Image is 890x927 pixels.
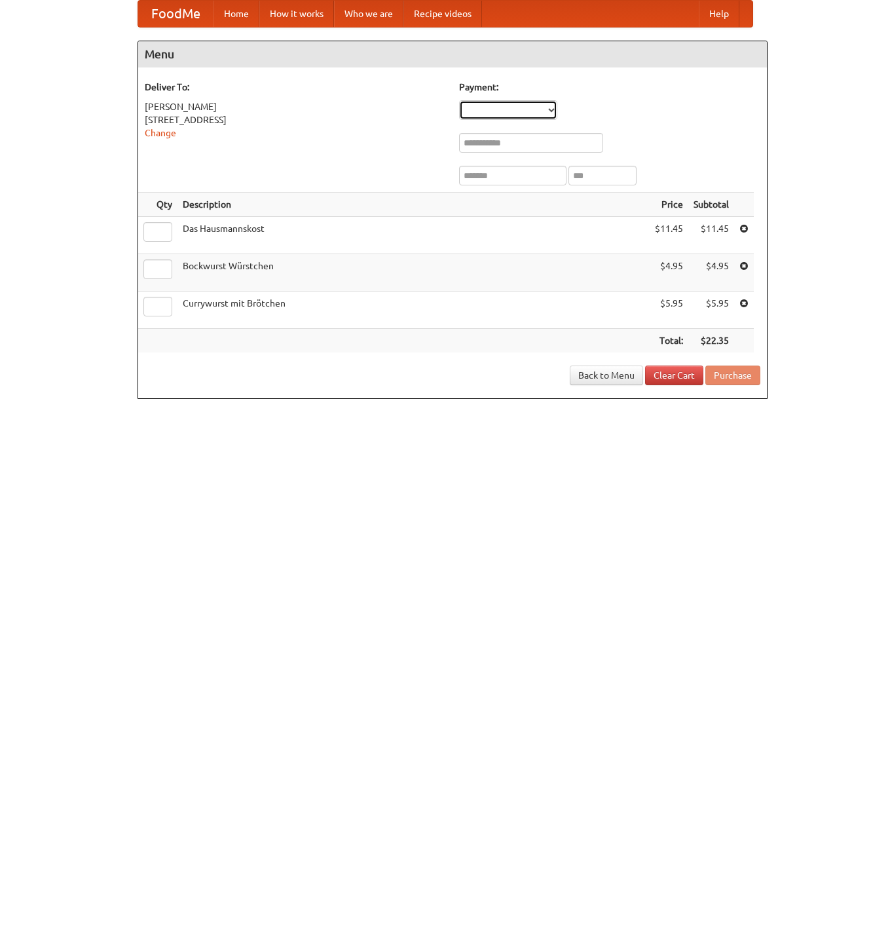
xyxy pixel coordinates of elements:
[645,366,703,385] a: Clear Cart
[688,292,734,329] td: $5.95
[138,41,767,67] h4: Menu
[177,292,650,329] td: Currywurst mit Brötchen
[177,217,650,254] td: Das Hausmannskost
[705,366,760,385] button: Purchase
[688,193,734,217] th: Subtotal
[570,366,643,385] a: Back to Menu
[334,1,403,27] a: Who we are
[699,1,739,27] a: Help
[459,81,760,94] h5: Payment:
[688,217,734,254] td: $11.45
[403,1,482,27] a: Recipe videos
[688,329,734,353] th: $22.35
[650,292,688,329] td: $5.95
[213,1,259,27] a: Home
[650,329,688,353] th: Total:
[650,193,688,217] th: Price
[145,81,446,94] h5: Deliver To:
[138,1,213,27] a: FoodMe
[650,254,688,292] td: $4.95
[259,1,334,27] a: How it works
[145,128,176,138] a: Change
[650,217,688,254] td: $11.45
[145,100,446,113] div: [PERSON_NAME]
[688,254,734,292] td: $4.95
[177,254,650,292] td: Bockwurst Würstchen
[138,193,177,217] th: Qty
[145,113,446,126] div: [STREET_ADDRESS]
[177,193,650,217] th: Description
